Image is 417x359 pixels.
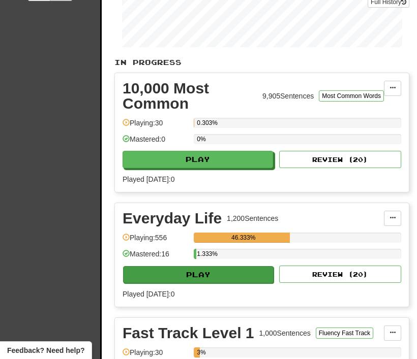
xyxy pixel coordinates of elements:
[123,118,189,135] div: Playing: 30
[123,249,189,266] div: Mastered: 16
[123,134,189,151] div: Mastered: 0
[123,151,273,168] button: Play
[123,175,174,183] span: Played [DATE]: 0
[123,325,254,341] div: Fast Track Level 1
[7,345,84,355] span: Open feedback widget
[114,57,409,68] p: In Progress
[279,266,401,283] button: Review (20)
[123,290,174,298] span: Played [DATE]: 0
[123,233,189,249] div: Playing: 556
[197,233,290,243] div: 46.333%
[123,211,222,226] div: Everyday Life
[262,91,314,101] div: 9,905 Sentences
[197,347,200,357] div: 3%
[227,213,278,223] div: 1,200 Sentences
[279,151,401,168] button: Review (20)
[123,266,274,283] button: Play
[319,90,384,102] button: Most Common Words
[259,328,311,338] div: 1,000 Sentences
[316,328,373,339] button: Fluency Fast Track
[123,81,257,111] div: 10,000 Most Common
